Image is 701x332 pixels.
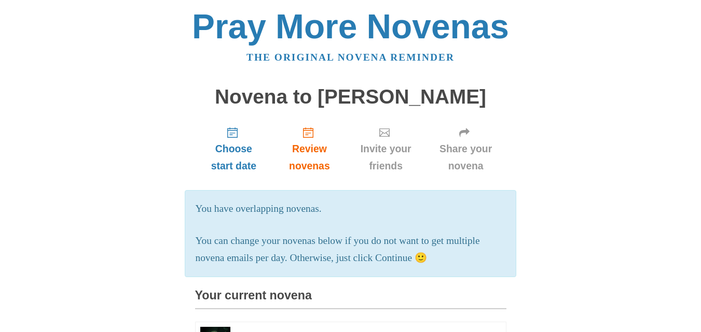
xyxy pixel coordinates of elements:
a: Share your novena [425,118,506,180]
span: Review novenas [283,140,336,175]
a: The original novena reminder [246,52,455,63]
span: Invite your friends [357,140,415,175]
h3: Your current novena [195,289,506,309]
a: Pray More Novenas [192,7,509,46]
a: Invite your friends [347,118,425,180]
h1: Novena to [PERSON_NAME] [195,86,506,108]
span: Choose start date [205,140,263,175]
a: Choose start date [195,118,273,180]
a: Review novenas [272,118,346,180]
p: You can change your novenas below if you do not want to get multiple novena emails per day. Other... [196,233,506,267]
span: Share your novena [436,140,496,175]
p: You have overlapping novenas. [196,200,506,218]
